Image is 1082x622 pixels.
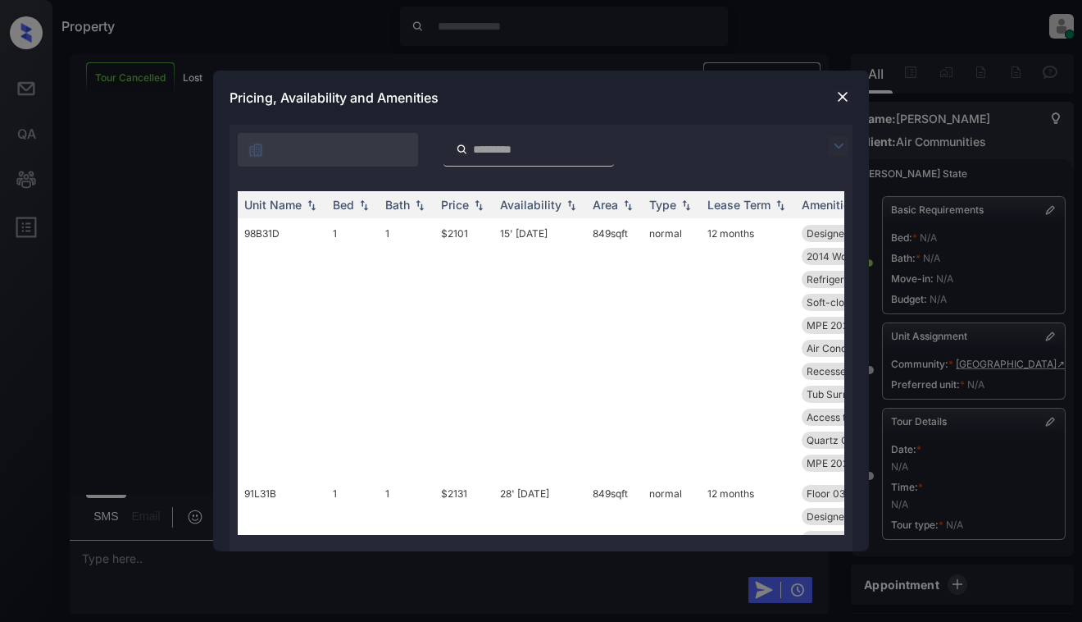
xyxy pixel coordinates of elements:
span: Soft-close Cabi... [807,296,886,309]
span: Quartz Countert... [807,434,889,446]
span: Air Conditioner [807,342,876,354]
img: close [834,89,851,105]
span: Air Conditioner [807,533,876,546]
td: 1 [326,218,379,478]
img: sorting [620,199,636,211]
img: sorting [356,199,372,211]
div: Lease Term [707,198,771,212]
td: 15' [DATE] [493,218,586,478]
div: Bed [333,198,354,212]
td: 12 months [701,218,795,478]
span: Designer Kitche... [807,227,888,240]
img: sorting [303,199,320,211]
div: Type [649,198,676,212]
td: 849 sqft [586,218,643,478]
td: normal [643,218,701,478]
span: Recessed Can Li... [807,365,891,377]
span: Access to Pool [807,411,875,423]
img: icon-zuma [456,142,468,157]
td: 98B31D [238,218,326,478]
span: MPE 2025 Fitnes... [807,319,892,332]
div: Availability [500,198,561,212]
span: Tub Surround 20... [807,388,892,400]
div: Amenities [802,198,857,212]
span: Designer Kitche... [807,510,888,523]
div: Unit Name [244,198,302,212]
td: 1 [379,218,434,478]
span: Floor 03 [807,487,845,500]
img: icon-zuma [248,142,264,158]
img: sorting [563,199,580,211]
img: sorting [411,199,428,211]
div: Price [441,198,469,212]
img: sorting [772,199,789,211]
td: $2101 [434,218,493,478]
img: sorting [471,199,487,211]
div: Area [593,198,618,212]
span: Refrigerator Le... [807,273,884,286]
div: Bath [385,198,410,212]
div: Pricing, Availability and Amenities [213,71,869,125]
span: 2014 Wood Floor... [807,250,891,263]
span: MPE 2024 Tennis... [807,457,895,469]
img: sorting [678,199,694,211]
img: icon-zuma [829,136,848,156]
